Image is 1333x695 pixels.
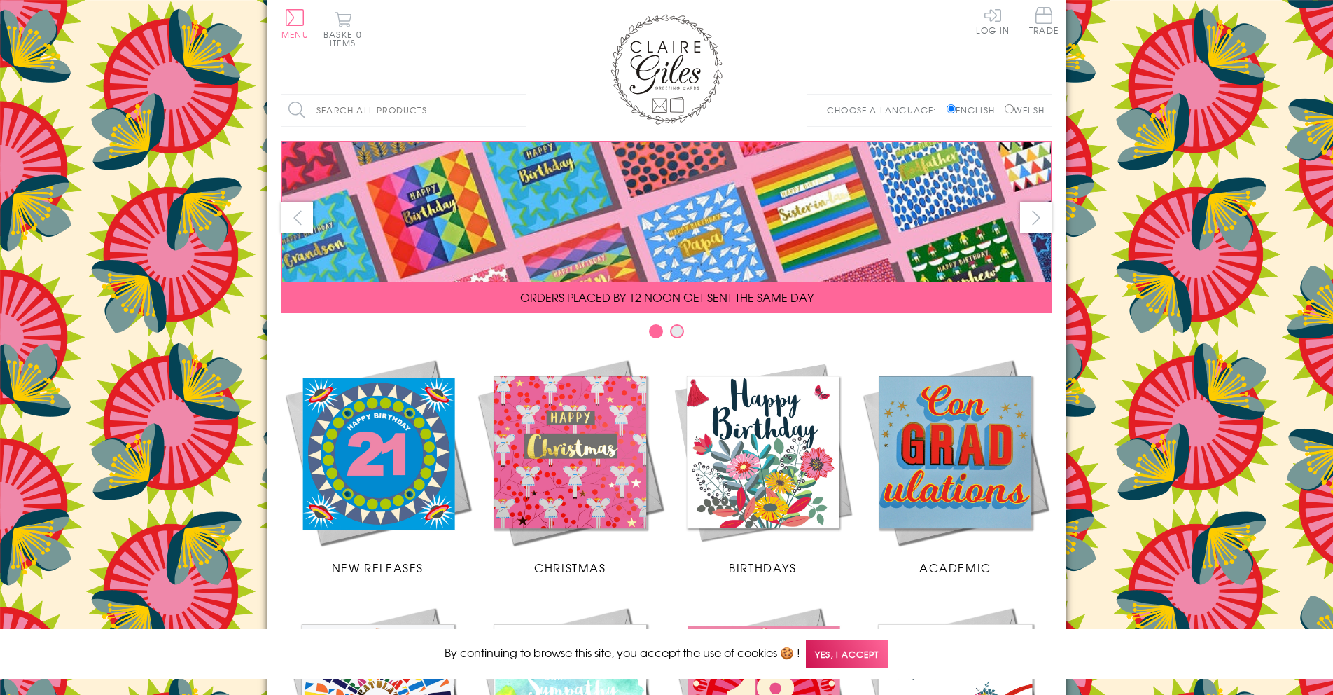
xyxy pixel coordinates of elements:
a: Christmas [474,356,666,576]
span: New Releases [332,559,424,576]
button: Carousel Page 2 [670,324,684,338]
p: Choose a language: [827,104,944,116]
span: Birthdays [729,559,796,576]
span: ORDERS PLACED BY 12 NOON GET SENT THE SAME DAY [520,289,814,305]
span: Yes, I accept [806,640,888,668]
span: 0 items [330,28,362,49]
button: Basket0 items [323,11,362,47]
label: Welsh [1005,104,1045,116]
input: English [947,104,956,113]
a: Log In [976,7,1010,34]
button: next [1020,202,1052,233]
img: Claire Giles Greetings Cards [610,14,723,125]
input: Search all products [281,95,526,126]
input: Search [512,95,526,126]
button: prev [281,202,313,233]
a: Academic [859,356,1052,576]
span: Academic [919,559,991,576]
a: New Releases [281,356,474,576]
a: Birthdays [666,356,859,576]
button: Carousel Page 1 (Current Slide) [649,324,663,338]
div: Carousel Pagination [281,324,1052,345]
a: Trade [1029,7,1059,37]
input: Welsh [1005,104,1014,113]
span: Trade [1029,7,1059,34]
span: Christmas [534,559,606,576]
button: Menu [281,9,309,39]
span: Menu [281,28,309,41]
label: English [947,104,1002,116]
